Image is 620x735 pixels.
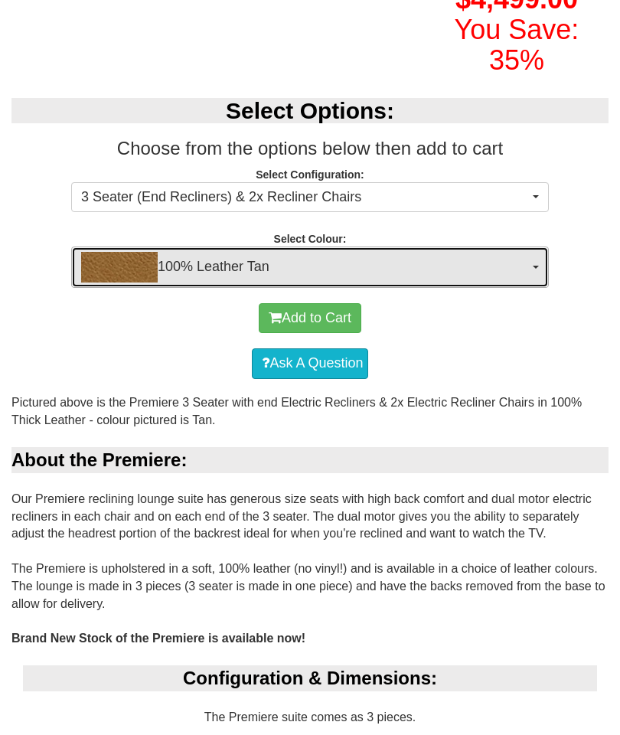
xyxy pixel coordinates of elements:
[274,233,347,245] strong: Select Colour:
[23,665,597,691] div: Configuration & Dimensions:
[81,252,158,283] img: 100% Leather Tan
[226,98,394,123] b: Select Options:
[71,247,549,288] button: 100% Leather Tan100% Leather Tan
[11,632,305,645] b: Brand New Stock of the Premiere is available now!
[81,188,529,207] span: 3 Seater (End Recliners) & 2x Recliner Chairs
[259,303,361,334] button: Add to Cart
[455,14,579,76] font: You Save: 35%
[11,139,609,158] h3: Choose from the options below then add to cart
[71,182,549,213] button: 3 Seater (End Recliners) & 2x Recliner Chairs
[11,447,609,473] div: About the Premiere:
[252,348,367,379] a: Ask A Question
[256,168,364,181] strong: Select Configuration:
[81,252,529,283] span: 100% Leather Tan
